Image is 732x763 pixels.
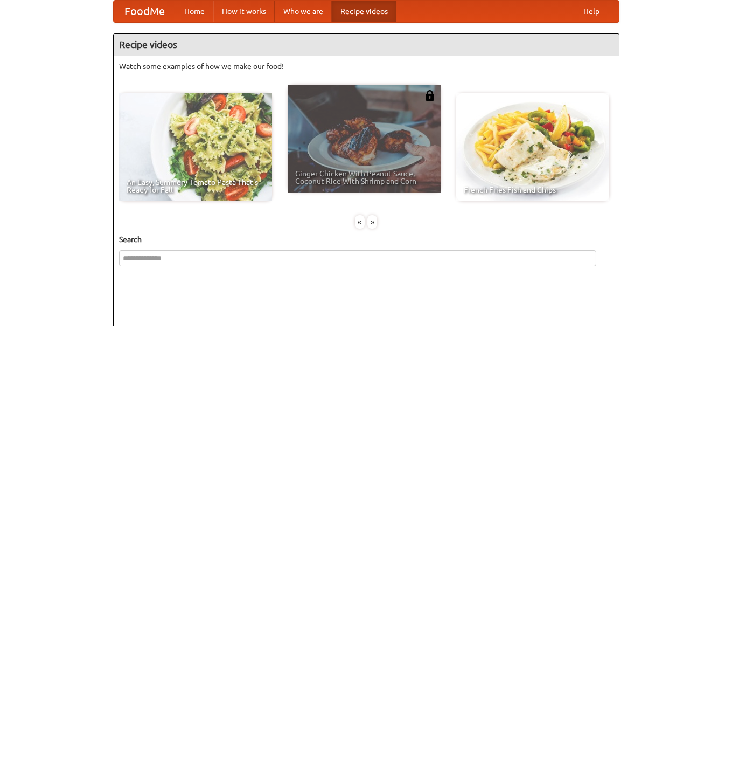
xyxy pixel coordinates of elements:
h5: Search [119,234,614,245]
a: Recipe videos [332,1,396,22]
a: An Easy, Summery Tomato Pasta That's Ready for Fall [119,93,272,201]
div: » [367,215,377,229]
a: How it works [213,1,275,22]
a: French Fries Fish and Chips [456,93,609,201]
span: An Easy, Summery Tomato Pasta That's Ready for Fall [127,178,264,194]
div: « [355,215,365,229]
h4: Recipe videos [114,34,619,56]
span: French Fries Fish and Chips [464,186,602,194]
img: 483408.png [424,90,435,101]
a: FoodMe [114,1,176,22]
a: Home [176,1,213,22]
p: Watch some examples of how we make our food! [119,61,614,72]
a: Help [575,1,608,22]
a: Who we are [275,1,332,22]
